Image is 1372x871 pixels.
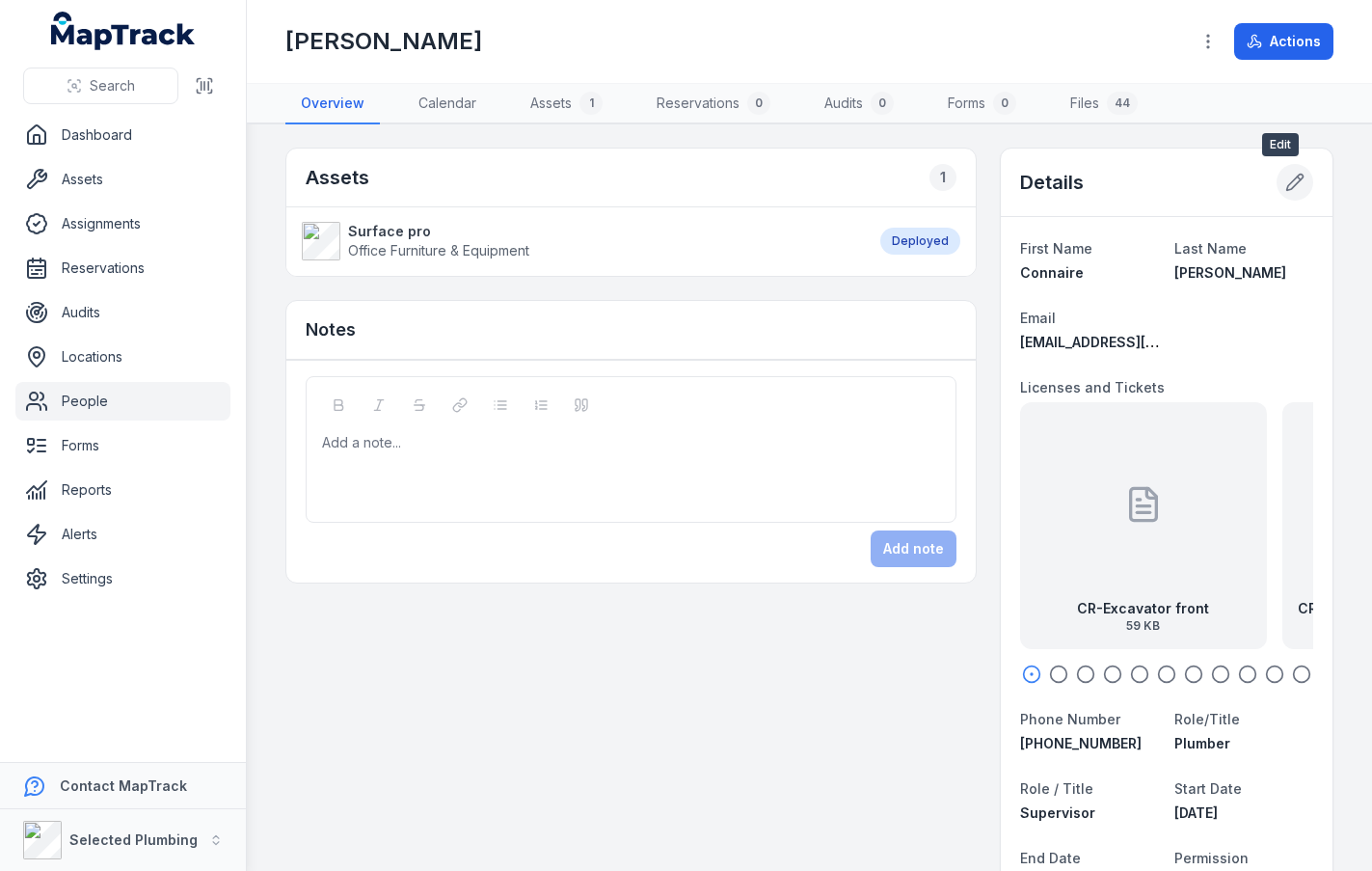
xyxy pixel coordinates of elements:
[1174,240,1247,257] span: Last Name
[1020,850,1081,866] span: End Date
[809,84,909,124] a: Audits0
[1020,264,1084,281] span: Connaire
[993,92,1016,115] div: 0
[1020,735,1142,751] span: [PHONE_NUMBER]
[1107,92,1138,115] div: 44
[1055,84,1153,124] a: Files44
[1174,850,1249,866] span: Permission
[306,164,369,191] h2: Assets
[1020,804,1095,821] span: Supervisor
[871,92,894,115] div: 0
[1174,264,1286,281] span: [PERSON_NAME]
[515,84,618,124] a: Assets1
[15,160,230,199] a: Assets
[15,116,230,154] a: Dashboard
[1020,169,1084,196] h2: Details
[15,471,230,509] a: Reports
[15,204,230,243] a: Assignments
[579,92,603,115] div: 1
[90,76,135,95] span: Search
[348,242,529,259] span: Office Furniture & Equipment
[1020,310,1056,326] span: Email
[285,84,380,124] a: Overview
[1234,23,1333,60] button: Actions
[747,92,770,115] div: 0
[929,164,956,191] div: 1
[1020,334,1252,350] span: [EMAIL_ADDRESS][DOMAIN_NAME]
[15,249,230,287] a: Reservations
[1020,379,1165,395] span: Licenses and Tickets
[306,316,356,343] h3: Notes
[348,222,529,241] strong: Surface pro
[641,84,786,124] a: Reservations0
[60,777,187,794] strong: Contact MapTrack
[51,12,196,50] a: MapTrack
[1020,711,1120,727] span: Phone Number
[1020,240,1092,257] span: First Name
[15,382,230,421] a: People
[1020,780,1093,797] span: Role / Title
[15,293,230,332] a: Audits
[23,68,178,104] button: Search
[880,228,960,255] div: Deployed
[302,222,861,260] a: Surface proOffice Furniture & Equipment
[1174,735,1230,751] span: Plumber
[403,84,492,124] a: Calendar
[1174,804,1218,821] time: 9/24/2024, 12:00:00 AM
[1174,804,1218,821] span: [DATE]
[1077,618,1209,634] span: 59 KB
[1077,599,1209,618] strong: CR-Excavator front
[932,84,1032,124] a: Forms0
[1174,780,1242,797] span: Start Date
[15,559,230,598] a: Settings
[69,831,198,848] strong: Selected Plumbing
[1262,133,1299,156] span: Edit
[285,26,482,57] h1: [PERSON_NAME]
[15,338,230,376] a: Locations
[15,426,230,465] a: Forms
[15,515,230,554] a: Alerts
[1174,711,1240,727] span: Role/Title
